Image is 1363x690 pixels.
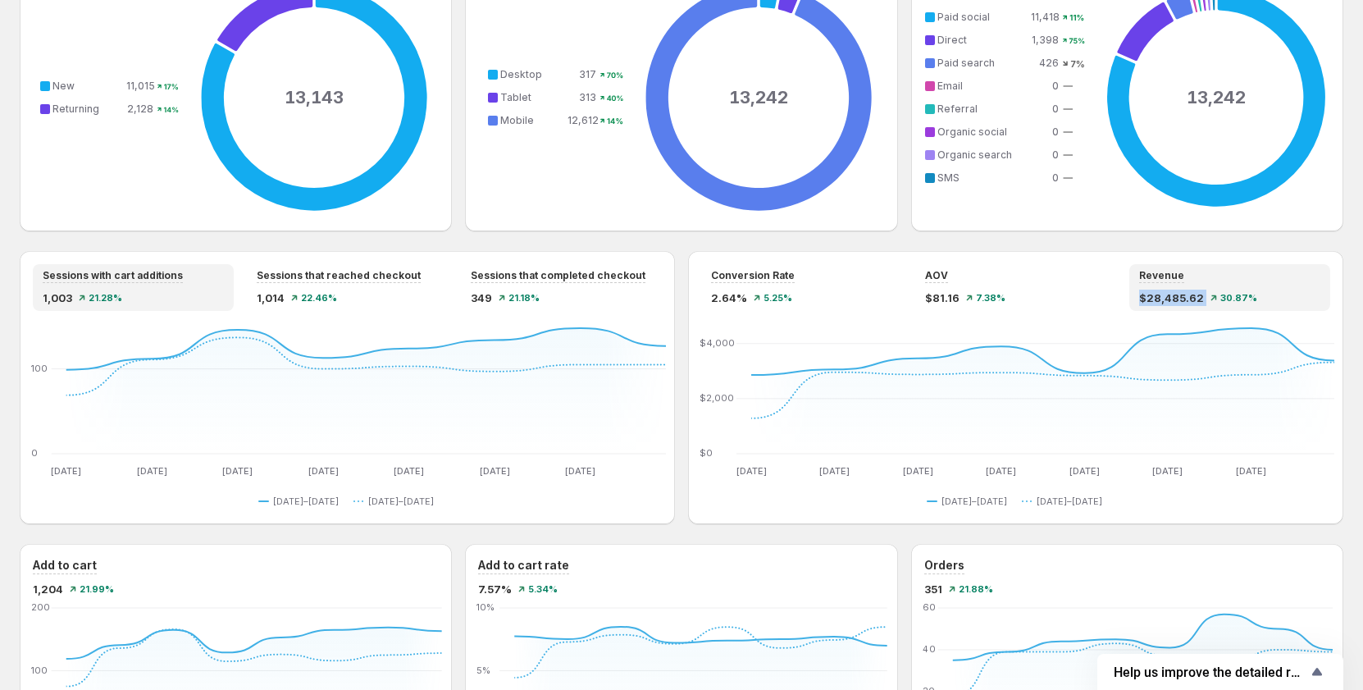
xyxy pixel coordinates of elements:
[607,116,623,126] text: 14%
[89,293,122,303] span: 21.28%
[568,114,599,126] span: 12,612
[934,8,1030,26] td: Paid social
[164,82,179,91] text: 17%
[934,100,1030,118] td: Referral
[478,557,569,573] h3: Add to cart rate
[711,269,795,282] span: Conversion Rate
[528,584,558,594] span: 5.34%
[941,495,1007,508] span: [DATE]–[DATE]
[80,584,114,594] span: 21.99%
[959,584,993,594] span: 21.88%
[1032,34,1059,46] span: 1,398
[222,465,253,477] text: [DATE]
[934,31,1030,49] td: Direct
[1069,465,1100,477] text: [DATE]
[137,465,167,477] text: [DATE]
[471,269,645,282] span: Sessions that completed checkout
[33,581,63,597] span: 1,204
[31,363,48,374] text: 100
[1220,293,1257,303] span: 30.87%
[565,465,595,477] text: [DATE]
[1114,665,1307,680] span: Help us improve the detailed report for A/B campaigns
[480,465,510,477] text: [DATE]
[1031,11,1060,23] span: 11,418
[49,77,125,95] td: New
[1236,465,1266,477] text: [DATE]
[924,557,964,573] h3: Orders
[937,171,960,184] span: SMS
[497,89,567,107] td: Tablet
[31,447,38,459] text: 0
[51,465,81,477] text: [DATE]
[126,80,155,92] span: 11,015
[700,337,735,349] text: $4,000
[52,103,99,115] span: Returning
[903,465,933,477] text: [DATE]
[1069,36,1084,45] text: 75%
[937,11,990,23] span: Paid social
[1070,58,1084,70] text: 7%
[937,80,963,92] span: Email
[49,100,125,118] td: Returning
[934,77,1030,95] td: Email
[476,601,495,613] text: 10%
[164,105,179,114] text: 14%
[1152,465,1183,477] text: [DATE]
[606,94,623,103] text: 40%
[937,126,1007,138] span: Organic social
[476,665,490,676] text: 5%
[257,290,285,306] span: 1,014
[700,447,713,459] text: $0
[607,71,623,80] text: 70%
[500,114,534,126] span: Mobile
[1022,491,1109,511] button: [DATE]–[DATE]
[924,581,942,597] span: 351
[927,491,1014,511] button: [DATE]–[DATE]
[937,149,1012,161] span: Organic search
[368,495,434,508] span: [DATE]–[DATE]
[1069,12,1084,22] text: 11%
[934,54,1030,72] td: Paid search
[937,103,978,115] span: Referral
[394,465,424,477] text: [DATE]
[497,66,567,84] td: Desktop
[934,146,1030,164] td: Organic search
[1037,495,1102,508] span: [DATE]–[DATE]
[500,68,542,80] span: Desktop
[1139,290,1204,306] span: $28,485.62
[934,123,1030,141] td: Organic social
[1114,662,1327,682] button: Show survey - Help us improve the detailed report for A/B campaigns
[736,465,767,477] text: [DATE]
[923,643,936,655] text: 40
[937,34,967,46] span: Direct
[497,112,567,130] td: Mobile
[508,293,540,303] span: 21.18%
[31,665,48,676] text: 100
[925,269,948,282] span: AOV
[986,465,1016,477] text: [DATE]
[1139,269,1184,282] span: Revenue
[257,269,421,282] span: Sessions that reached checkout
[52,80,75,92] span: New
[43,269,183,282] span: Sessions with cart additions
[764,293,792,303] span: 5.25%
[273,495,339,508] span: [DATE]–[DATE]
[1052,80,1059,92] span: 0
[1052,149,1059,161] span: 0
[711,290,747,306] span: 2.64%
[308,465,339,477] text: [DATE]
[301,293,337,303] span: 22.46%
[579,91,596,103] span: 313
[579,68,596,80] span: 317
[471,290,492,306] span: 349
[1052,126,1059,138] span: 0
[1052,103,1059,115] span: 0
[31,601,50,613] text: 200
[1039,57,1059,69] span: 426
[258,491,345,511] button: [DATE]–[DATE]
[127,103,153,115] span: 2,128
[500,91,531,103] span: Tablet
[700,392,734,404] text: $2,000
[937,57,995,69] span: Paid search
[934,169,1030,187] td: SMS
